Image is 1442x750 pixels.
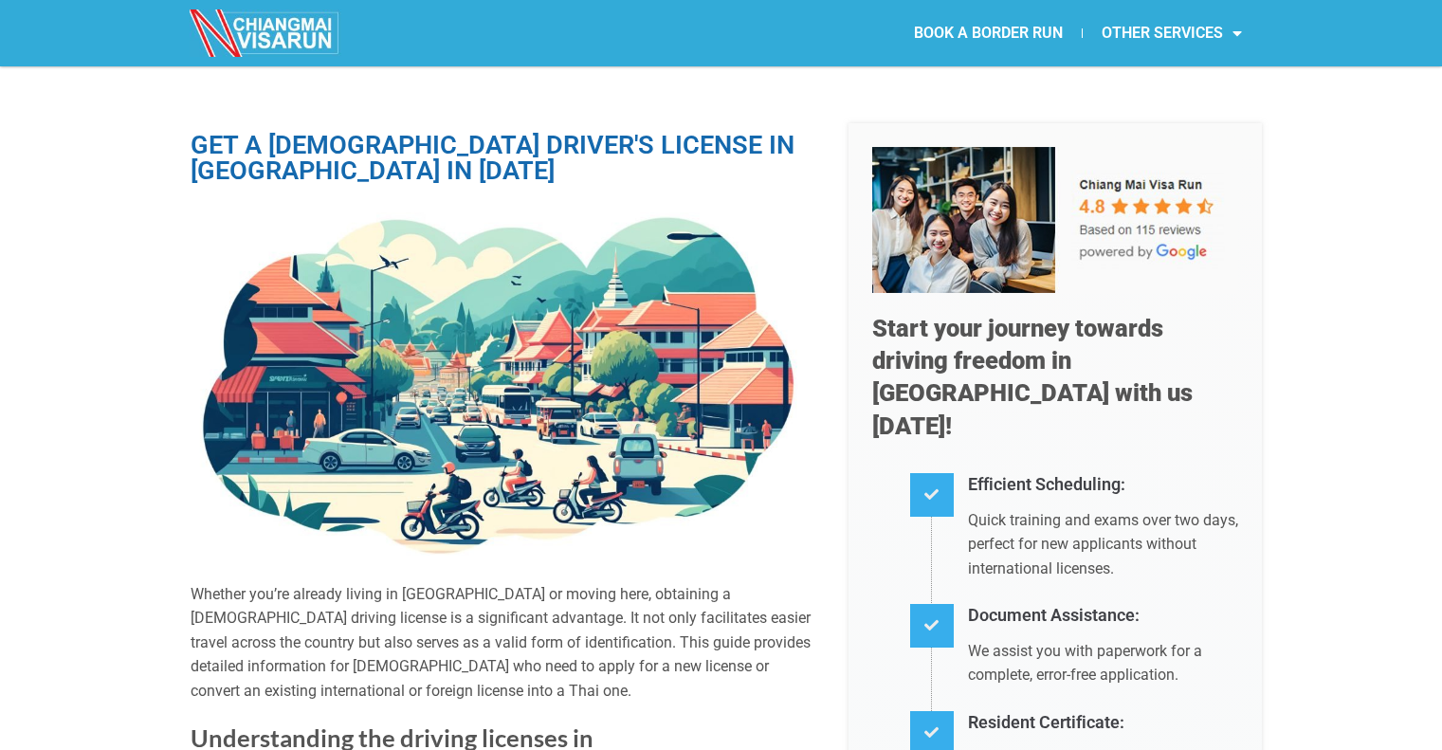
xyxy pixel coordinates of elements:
[968,709,1238,737] h4: Resident Certificate:
[191,133,820,184] h1: GET A [DEMOGRAPHIC_DATA] DRIVER'S LICENSE IN [GEOGRAPHIC_DATA] IN [DATE]
[721,11,1261,55] nav: Menu
[191,582,820,704] p: Whether you’re already living in [GEOGRAPHIC_DATA] or moving here, obtaining a [DEMOGRAPHIC_DATA]...
[1083,11,1261,55] a: OTHER SERVICES
[872,314,1193,440] span: Start your journey towards driving freedom in [GEOGRAPHIC_DATA] with us [DATE]!
[895,11,1082,55] a: BOOK A BORDER RUN
[968,602,1238,630] h4: Document Assistance:
[968,639,1238,687] p: We assist you with paperwork for a complete, error-free application.
[968,508,1238,581] p: Quick training and exams over two days, perfect for new applicants without international licenses.
[968,471,1238,499] h4: Efficient Scheduling:
[872,147,1238,293] img: Our 5-star team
